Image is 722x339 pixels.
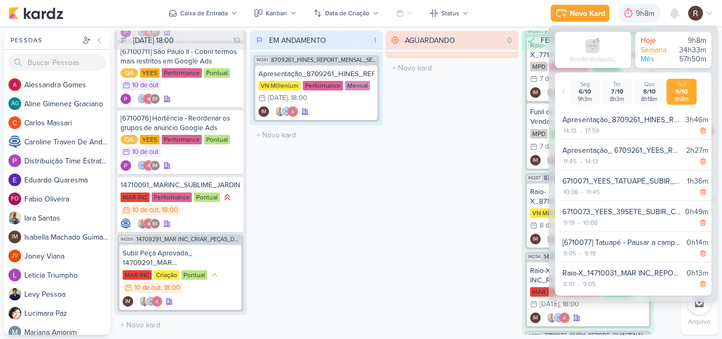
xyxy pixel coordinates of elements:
[134,94,160,104] div: Colaboradores: Caroline Traven De Andrade, Alessandra Gomes, Isabella Machado Guimarães
[547,155,557,166] img: Iara Santos
[572,81,598,88] div: Seg
[562,268,682,279] div: Raio-X_14710031_MAR INC_REPORT_SEMANAL_10.10
[139,296,150,307] img: Iara Santos
[503,35,516,46] div: 0
[533,316,538,321] p: IM
[152,193,192,202] div: Performance
[527,175,542,181] span: IM287
[8,97,21,110] div: Aline Gimenez Graciano
[121,218,131,229] div: Criador(a): Caroline Traven De Andrade
[150,160,160,171] div: Isabella Machado Guimarães
[604,81,630,88] div: Ter
[24,213,110,224] div: I a r a S a n t o s
[533,158,538,163] p: IM
[121,68,138,78] div: QA
[24,289,110,300] div: L e v y P e s s o a
[137,160,147,171] img: Caroline Traven De Andrade
[544,234,570,244] div: Colaboradores: Iara Santos, Caroline Traven De Andrade, Alessandra Gomes
[586,187,601,197] div: 11:45
[252,127,381,143] input: + Novo kard
[123,296,133,307] div: Isabella Machado Guimarães
[576,218,582,227] div: -
[688,317,710,326] p: Arquivo
[12,253,18,259] p: JV
[137,94,147,104] img: Caroline Traven De Andrade
[530,155,541,166] div: Isabella Machado Guimarães
[125,299,131,305] p: IM
[562,187,579,197] div: 10:08
[8,326,21,338] img: Mariana Amorim
[8,116,21,129] img: Carlos Massari
[121,193,150,202] div: MAR INC
[636,81,662,88] div: Qua
[161,285,180,291] div: , 18:00
[121,94,131,104] img: Distribuição Time Estratégico
[8,193,21,205] div: Fabio Oliveira
[8,135,21,148] img: Caroline Traven De Andrade
[579,187,586,197] div: -
[544,254,649,260] span: 14710031_MAR INC_REPORT_SEMANAL_10.10
[544,333,649,338] span: 3710032_CURY_REPORT_QUINZENAL_07.10
[8,250,21,262] div: Joney Viana
[152,97,158,102] p: IM
[570,8,605,19] div: Novo Kard
[669,96,695,103] div: 9h8m
[562,176,683,187] div: 6710071_YEES_TATUAPÉ_SUBIR_PEÇAS_PERFORMANCE
[547,87,557,98] img: Iara Santos
[527,254,542,260] span: IM294
[562,114,681,125] div: Apresentação_8709261_HINES_REPORT_MENSAL_SETEMBRO
[533,237,538,242] p: IM
[8,212,21,224] img: Iara Santos
[530,87,541,98] div: Criador(a): Isabella Machado Guimarães
[544,313,570,323] div: Colaboradores: Iara Santos, Caroline Traven De Andrade, Alessandra Gomes
[275,106,285,117] img: Iara Santos
[258,106,269,117] div: Isabella Machado Guimarães
[687,237,708,248] div: 0h14m
[8,173,21,186] img: Eduardo Quaresma
[604,88,630,96] div: 7/10
[572,88,598,96] div: 6/10
[132,149,159,155] div: 10 de out
[123,249,238,268] div: Subir Peça Aprovada_ 14709291_MAR INC_CRIAR_PEÇAS_DECORADO
[8,307,21,319] img: Lucimara Paz
[687,176,708,187] div: 1h36m
[140,68,160,78] div: YEES
[150,94,160,104] div: Isabella Machado Guimarães
[137,218,147,229] img: Iara Santos
[544,175,649,181] span: 8710031_HINES_REPORT_SEMANAL_09.10
[121,180,240,190] div: 14710091_MARINC_SUBLIME_JARDINS_CRIAÇÃO_CAMPANHA_SALVADOR_META_ADS
[24,98,110,109] div: A l i n e G i m e n e z G r a c i a n o
[288,95,307,102] div: , 18:00
[258,106,269,117] div: Criador(a): Isabella Machado Guimarães
[152,296,162,307] img: Alessandra Gomes
[530,41,646,60] div: Raio-X_7710031_MPD_REPORT_SEMANAL_08.10
[181,270,207,280] div: Pontual
[547,234,557,244] img: Iara Santos
[559,313,570,323] img: Alessandra Gomes
[121,47,240,66] div: [67100711] São Paulo II - Cobrir termos mais restritos em Google Ads
[530,313,541,323] div: Criador(a): Isabella Machado Guimarães
[24,175,110,186] div: E d u a r d o Q u a r e s m a
[8,154,21,167] img: Distribuição Time Estratégico
[222,192,233,203] div: Prioridade Alta
[551,5,609,22] button: Novo Kard
[641,36,672,45] div: Hoje
[570,56,616,63] div: Sessão desligada...
[388,60,516,76] input: + Novo kard
[578,157,584,166] div: -
[121,114,240,133] div: [6710076] Hortência - Reordenar os grupos de anúncio Google Ads
[577,249,584,258] div: -
[204,68,230,78] div: Pontual
[8,231,21,243] div: Isabella Machado Guimarães
[562,279,576,289] div: 8:51
[150,218,160,229] div: Isabella Machado Guimarães
[24,251,110,262] div: J o n e y V i a n a
[685,206,708,217] div: 0h49m
[255,57,269,63] span: IM261
[584,157,599,166] div: 14:13
[261,109,266,115] p: IM
[121,135,138,144] div: QA
[121,94,131,104] div: Criador(a): Distribuição Time Estratégico
[123,296,133,307] div: Criador(a): Isabella Machado Guimarães
[674,45,706,55] div: 34h33m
